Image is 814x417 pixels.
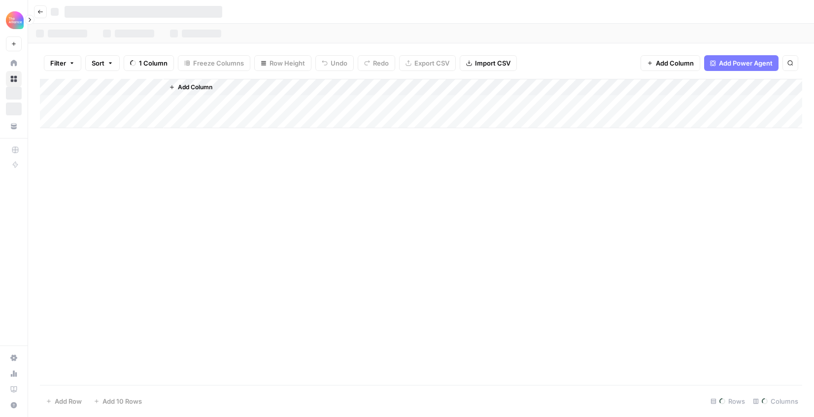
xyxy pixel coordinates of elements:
[6,71,22,87] a: Browse
[85,55,120,71] button: Sort
[6,55,22,71] a: Home
[139,58,168,68] span: 1 Column
[178,83,212,92] span: Add Column
[124,55,174,71] button: 1 Column
[656,58,694,68] span: Add Column
[6,11,24,29] img: Alliance Logo
[178,55,250,71] button: Freeze Columns
[270,58,305,68] span: Row Height
[6,350,22,366] a: Settings
[92,58,104,68] span: Sort
[358,55,395,71] button: Redo
[6,397,22,413] button: Help + Support
[6,366,22,382] a: Usage
[193,58,244,68] span: Freeze Columns
[6,8,22,33] button: Workspace: Alliance
[475,58,510,68] span: Import CSV
[40,393,88,409] button: Add Row
[165,81,216,94] button: Add Column
[315,55,354,71] button: Undo
[460,55,517,71] button: Import CSV
[44,55,81,71] button: Filter
[373,58,389,68] span: Redo
[102,396,142,406] span: Add 10 Rows
[719,58,773,68] span: Add Power Agent
[331,58,347,68] span: Undo
[6,382,22,397] a: Learning Hub
[50,58,66,68] span: Filter
[641,55,700,71] button: Add Column
[88,393,148,409] button: Add 10 Rows
[399,55,456,71] button: Export CSV
[707,393,749,409] div: Rows
[704,55,779,71] button: Add Power Agent
[55,396,82,406] span: Add Row
[749,393,802,409] div: Columns
[254,55,311,71] button: Row Height
[414,58,449,68] span: Export CSV
[6,118,22,134] a: Your Data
